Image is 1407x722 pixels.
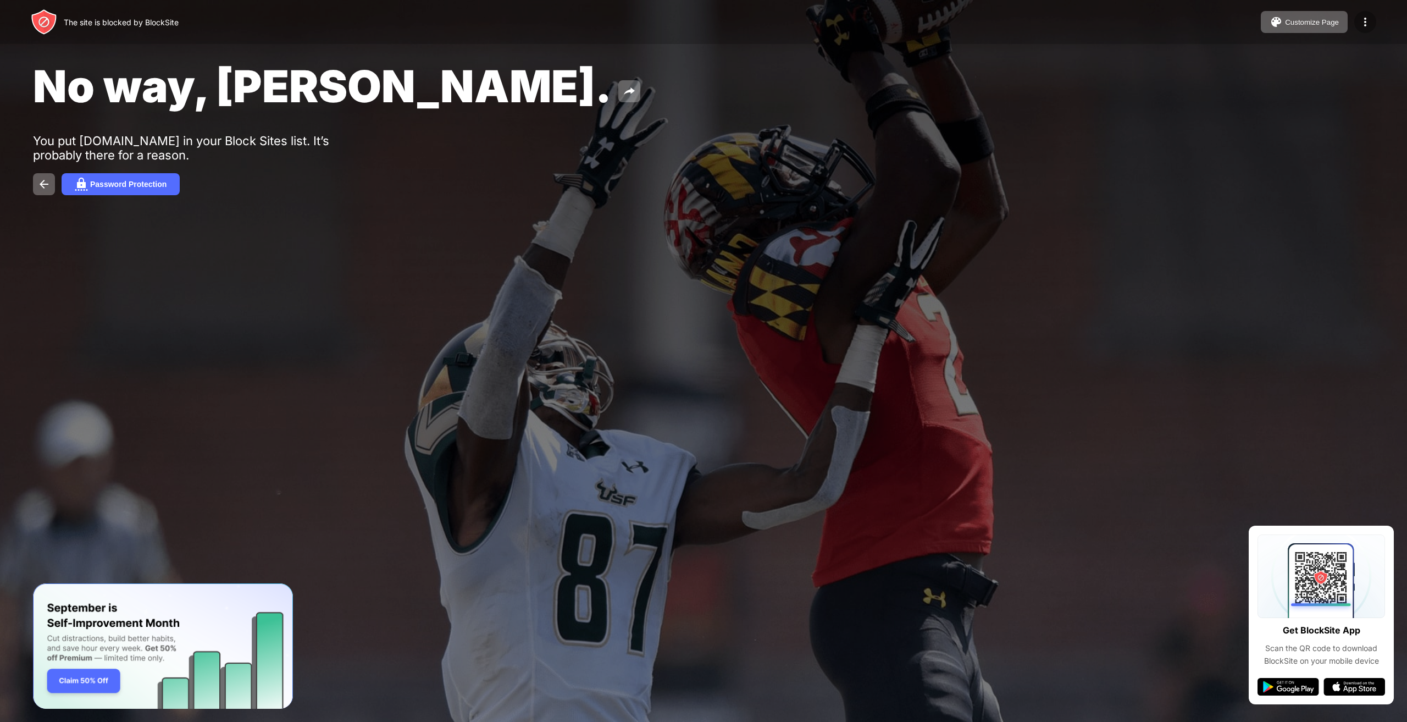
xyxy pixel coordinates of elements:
div: Customize Page [1285,18,1339,26]
img: password.svg [75,178,88,191]
img: header-logo.svg [31,9,57,35]
button: Password Protection [62,173,180,195]
img: back.svg [37,178,51,191]
div: Scan the QR code to download BlockSite on your mobile device [1258,642,1385,667]
img: app-store.svg [1323,678,1385,696]
div: Password Protection [90,180,167,189]
div: Get BlockSite App [1283,622,1360,638]
div: You put [DOMAIN_NAME] in your Block Sites list. It’s probably there for a reason. [33,134,373,162]
img: qrcode.svg [1258,534,1385,618]
span: No way, [PERSON_NAME]. [33,59,612,113]
iframe: Banner [33,583,293,709]
img: menu-icon.svg [1359,15,1372,29]
img: pallet.svg [1270,15,1283,29]
img: google-play.svg [1258,678,1319,696]
img: share.svg [623,85,636,98]
button: Customize Page [1261,11,1348,33]
div: The site is blocked by BlockSite [64,18,179,27]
